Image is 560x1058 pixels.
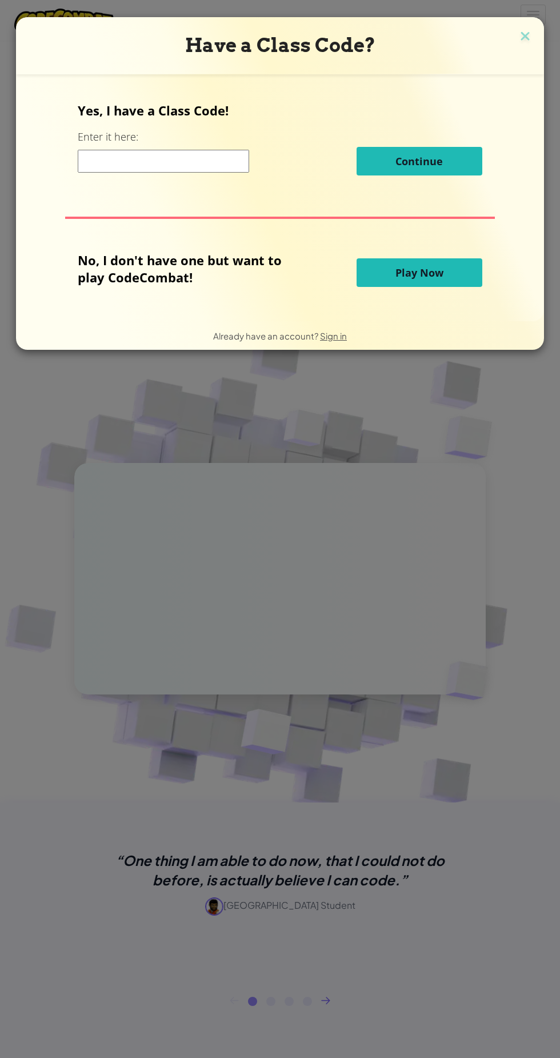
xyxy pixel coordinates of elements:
button: Continue [357,147,482,175]
a: Sign in [320,330,347,341]
label: Enter it here: [78,130,138,144]
img: close icon [518,29,533,46]
button: Play Now [357,258,482,287]
span: Have a Class Code? [185,34,375,57]
span: Play Now [395,266,443,280]
p: No, I don't have one but want to play CodeCombat! [78,251,299,286]
span: Already have an account? [213,330,320,341]
p: Yes, I have a Class Code! [78,102,482,119]
span: Continue [395,154,443,168]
